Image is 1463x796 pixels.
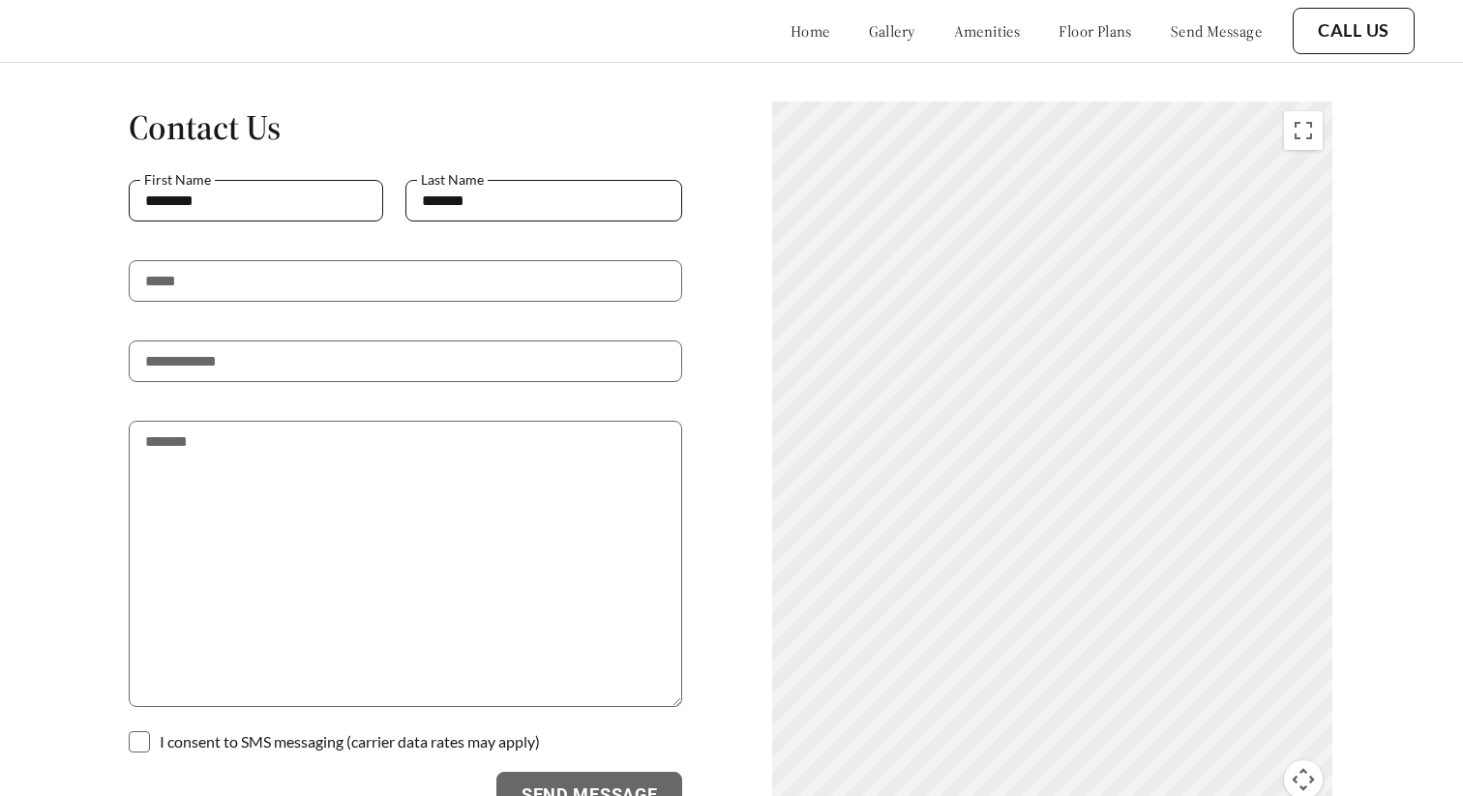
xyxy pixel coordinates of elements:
[869,21,915,41] a: gallery
[954,21,1021,41] a: amenities
[1059,21,1132,41] a: floor plans
[1171,21,1262,41] a: send message
[791,21,830,41] a: home
[129,105,682,149] h1: Contact Us
[1293,8,1415,54] button: Call Us
[1318,20,1389,42] a: Call Us
[1284,111,1323,150] button: Toggle fullscreen view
